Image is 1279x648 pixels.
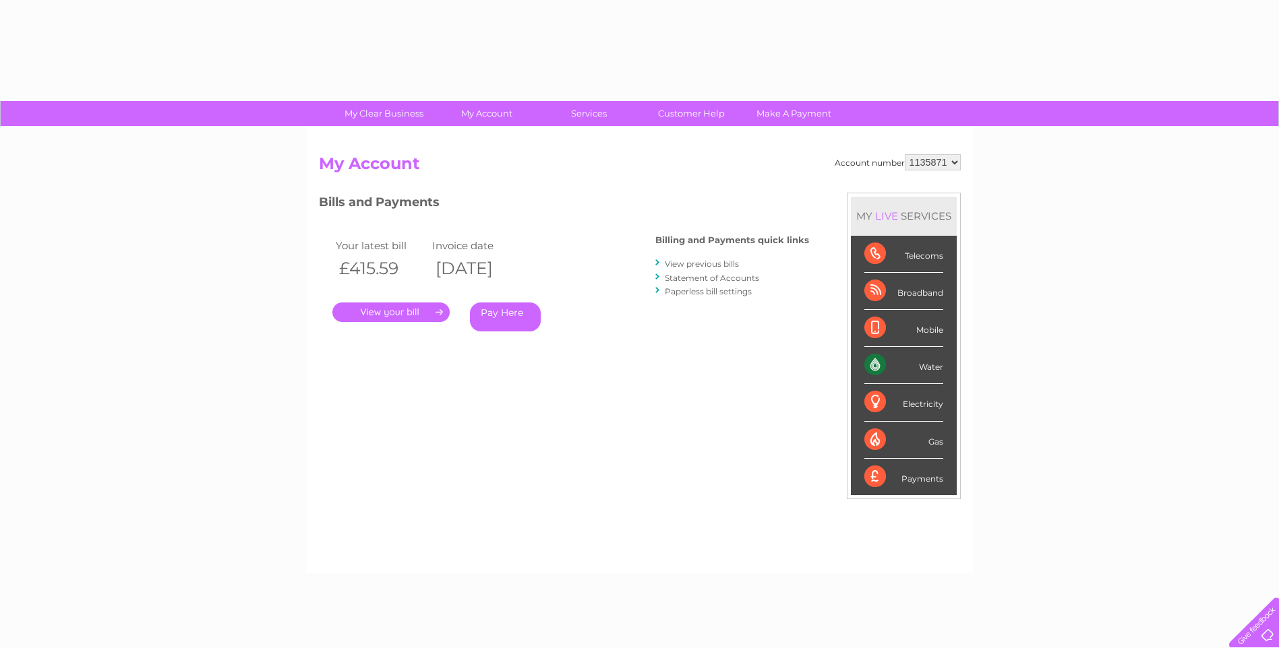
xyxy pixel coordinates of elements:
[655,235,809,245] h4: Billing and Payments quick links
[864,459,943,495] div: Payments
[332,255,429,282] th: £415.59
[665,273,759,283] a: Statement of Accounts
[319,154,961,180] h2: My Account
[328,101,440,126] a: My Clear Business
[431,101,542,126] a: My Account
[835,154,961,170] div: Account number
[429,255,526,282] th: [DATE]
[872,209,901,222] div: LIVE
[665,286,752,296] a: Paperless bill settings
[636,101,747,126] a: Customer Help
[864,347,943,384] div: Water
[665,259,739,269] a: View previous bills
[738,101,850,126] a: Make A Payment
[470,302,541,331] a: Pay Here
[332,236,429,255] td: Your latest bill
[332,302,450,322] a: .
[864,422,943,459] div: Gas
[864,236,943,273] div: Telecoms
[851,197,957,235] div: MY SERVICES
[533,101,645,126] a: Services
[864,310,943,347] div: Mobile
[864,384,943,421] div: Electricity
[864,273,943,310] div: Broadband
[319,193,809,216] h3: Bills and Payments
[429,236,526,255] td: Invoice date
